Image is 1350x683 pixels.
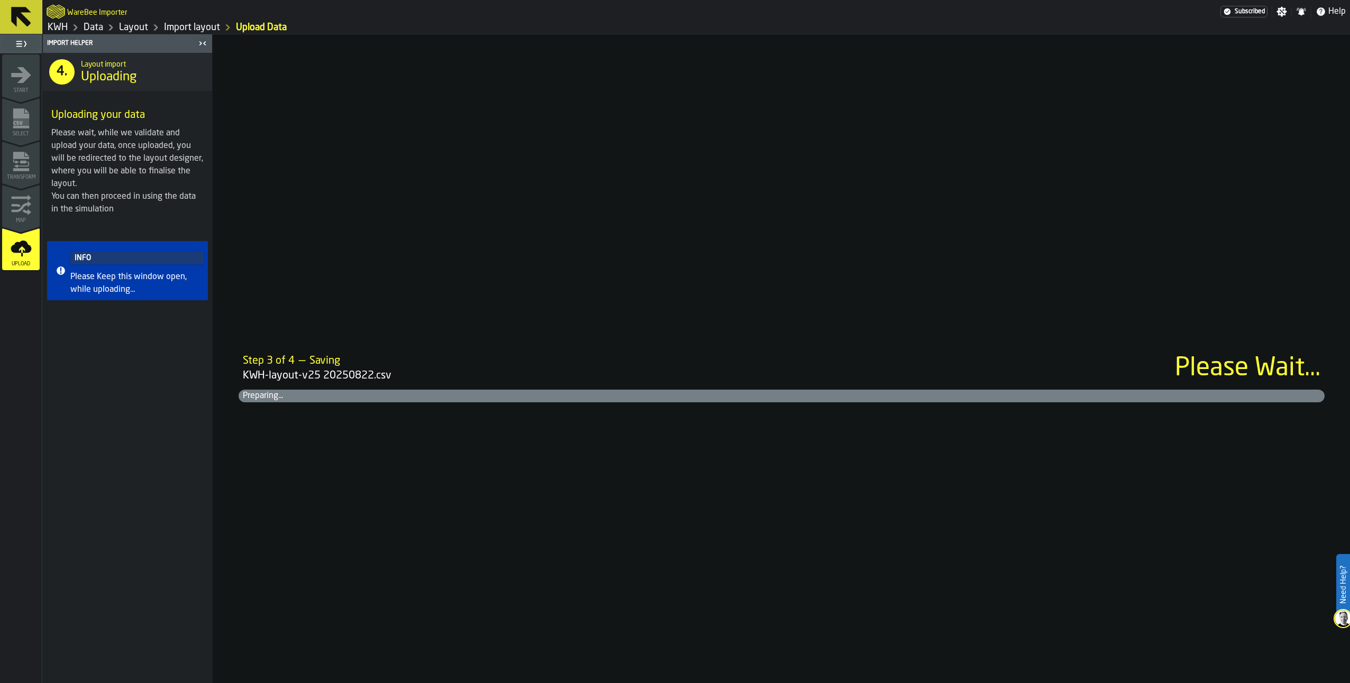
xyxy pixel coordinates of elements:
h2: Sub Title [81,58,204,69]
div: Please Keep this window open, while uploading... [70,271,204,296]
a: link-to-/wh/i/4fb45246-3b77-4bb5-b880-c337c3c5facb/import/layout [236,22,287,33]
nav: Breadcrumb [47,21,696,34]
h3: Uploading your data [51,108,204,123]
div: Import Helper [45,40,195,47]
span: KWH-layout-v25 20250822.csv [243,368,1175,383]
label: button-toggle-Toggle Full Menu [2,36,40,51]
span: Select [2,131,40,137]
li: menu Start [2,54,40,97]
div: title-Uploading [43,53,212,91]
div: Step 3 of 4 [243,354,295,368]
label: Need Help? [1337,555,1349,614]
div: INFO [70,252,204,264]
li: menu Transform [2,141,40,183]
li: menu Upload [2,228,40,270]
div: 4. [49,59,75,85]
a: link-to-/wh/i/4fb45246-3b77-4bb5-b880-c337c3c5facb/data [84,22,103,33]
a: link-to-/wh/i/4fb45246-3b77-4bb5-b880-c337c3c5facb/import/layout/ [164,22,220,33]
span: Uploading [81,69,136,86]
div: ProgressBar [239,349,1325,402]
a: link-to-/wh/i/4fb45246-3b77-4bb5-b880-c337c3c5facb/designer [119,22,148,33]
div: You can then proceed in using the data in the simulation [51,190,204,216]
span: Subscribed [1235,8,1265,15]
span: Start [2,88,40,94]
div: Please wait, while we validate and upload your data, once uploaded, you will be redirected to the... [51,127,204,190]
h2: Sub Title [67,6,127,17]
li: menu Map [2,184,40,227]
label: button-toggle-Help [1311,5,1350,18]
label: button-toggle-Notifications [1292,6,1311,17]
span: Please Wait... [1175,356,1320,381]
a: link-to-/wh/i/4fb45246-3b77-4bb5-b880-c337c3c5facb [48,22,68,33]
div: alert-Please Keep this window open, while uploading... [47,241,208,300]
a: logo-header [47,2,65,21]
span: Map [2,218,40,224]
label: button-toggle-Close me [195,37,210,50]
div: — [299,354,305,368]
header: Import Helper [43,34,212,53]
div: Saving [309,354,340,368]
span: Upload [2,261,40,267]
span: Preparing... [239,390,247,402]
span: Help [1328,5,1346,18]
li: menu Select [2,98,40,140]
div: Menu Subscription [1220,6,1267,17]
label: button-toggle-Settings [1272,6,1291,17]
span: Transform [2,174,40,180]
a: link-to-/wh/i/4fb45246-3b77-4bb5-b880-c337c3c5facb/settings/billing [1220,6,1267,17]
